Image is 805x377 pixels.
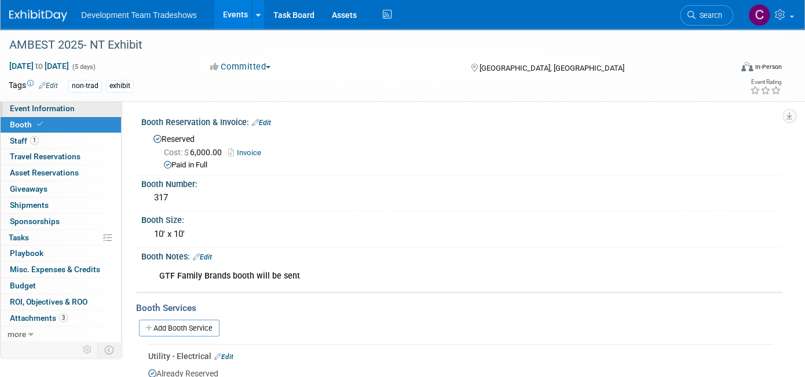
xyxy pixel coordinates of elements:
[10,136,39,145] span: Staff
[10,248,43,258] span: Playbook
[164,148,190,157] span: Cost: $
[1,278,121,294] a: Budget
[1,262,121,277] a: Misc. Expenses & Credits
[106,80,134,92] div: exhibit
[1,327,121,342] a: more
[30,136,39,145] span: 1
[39,82,58,90] a: Edit
[34,61,45,71] span: to
[748,4,770,26] img: Courtney Perkins
[9,10,67,21] img: ExhibitDay
[141,114,782,129] div: Booth Reservation & Invoice:
[480,64,624,72] span: [GEOGRAPHIC_DATA], [GEOGRAPHIC_DATA]
[141,175,782,190] div: Booth Number:
[696,11,722,20] span: Search
[1,197,121,213] a: Shipments
[136,302,782,314] div: Booth Services
[81,10,197,20] span: Development Team Tradeshows
[206,61,275,73] button: Committed
[9,233,29,242] span: Tasks
[10,297,87,306] span: ROI, Objectives & ROO
[9,61,69,71] span: [DATE] [DATE]
[59,313,68,322] span: 3
[252,119,271,127] a: Edit
[9,79,58,93] td: Tags
[1,310,121,326] a: Attachments3
[10,104,75,113] span: Event Information
[68,80,102,92] div: non-trad
[10,217,60,226] span: Sponsorships
[164,160,773,171] div: Paid in Full
[150,225,773,243] div: 10' x 10'
[1,230,121,246] a: Tasks
[159,271,300,281] b: GTF Family Brands booth will be sent
[668,60,782,78] div: Event Format
[150,189,773,207] div: 317
[1,214,121,229] a: Sponsorships
[1,181,121,197] a: Giveaways
[755,63,782,71] div: In-Person
[741,62,753,71] img: Format-Inperson.png
[1,165,121,181] a: Asset Reservations
[10,152,80,161] span: Travel Reservations
[139,320,219,336] a: Add Booth Service
[10,313,68,323] span: Attachments
[98,342,122,357] td: Toggle Event Tabs
[680,5,733,25] a: Search
[10,168,79,177] span: Asset Reservations
[141,248,782,263] div: Booth Notes:
[1,101,121,116] a: Event Information
[1,294,121,310] a: ROI, Objectives & ROO
[10,281,36,290] span: Budget
[37,121,43,127] i: Booth reservation complete
[214,353,233,361] a: Edit
[1,149,121,164] a: Travel Reservations
[10,120,45,129] span: Booth
[141,211,782,226] div: Booth Size:
[1,246,121,261] a: Playbook
[71,63,96,71] span: (5 days)
[228,148,267,157] a: Invoice
[10,200,49,210] span: Shipments
[164,148,226,157] span: 6,000.00
[1,117,121,133] a: Booth
[5,35,716,56] div: AMBEST 2025- NT Exhibit
[150,130,773,171] div: Reserved
[78,342,98,357] td: Personalize Event Tab Strip
[148,350,773,362] div: Utility - Electrical
[193,253,212,261] a: Edit
[1,133,121,149] a: Staff1
[10,184,47,193] span: Giveaways
[10,265,100,274] span: Misc. Expenses & Credits
[750,79,781,85] div: Event Rating
[8,330,26,339] span: more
